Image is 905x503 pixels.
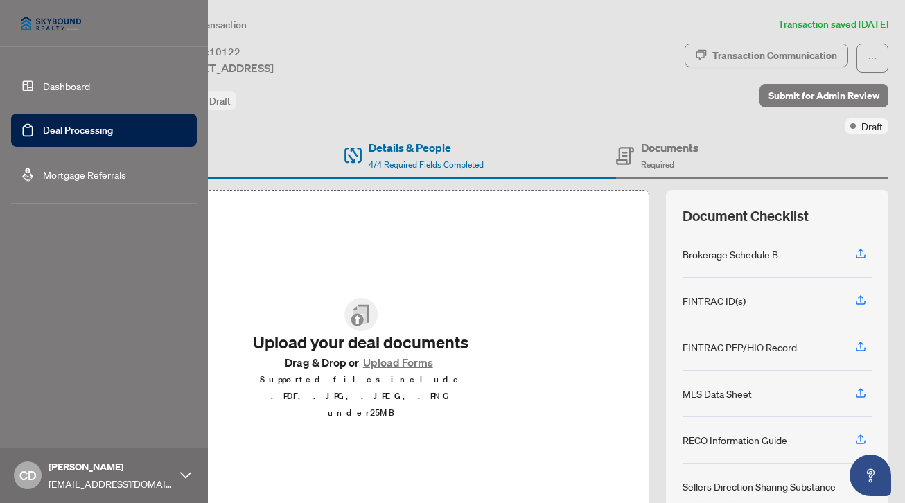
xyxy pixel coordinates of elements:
[285,353,437,371] span: Drag & Drop or
[172,60,274,76] span: [STREET_ADDRESS]
[768,85,879,107] span: Submit for Admin Review
[759,84,888,107] button: Submit for Admin Review
[209,95,231,107] span: Draft
[43,80,90,92] a: Dashboard
[19,466,37,485] span: CD
[49,459,173,475] span: [PERSON_NAME]
[209,46,240,58] span: 10122
[712,44,837,67] div: Transaction Communication
[369,139,484,156] h4: Details & People
[11,7,91,40] img: logo
[43,124,113,136] a: Deal Processing
[683,247,778,262] div: Brokerage Schedule B
[245,331,477,353] h2: Upload your deal documents
[850,455,891,496] button: Open asap
[344,298,378,331] img: File Upload
[369,159,484,170] span: 4/4 Required Fields Completed
[245,371,477,421] p: Supported files include .PDF, .JPG, .JPEG, .PNG under 25 MB
[683,386,752,401] div: MLS Data Sheet
[641,159,674,170] span: Required
[683,293,746,308] div: FINTRAC ID(s)
[778,17,888,33] article: Transaction saved [DATE]
[683,206,809,226] span: Document Checklist
[173,19,247,31] span: View Transaction
[868,53,877,63] span: ellipsis
[359,353,437,371] button: Upload Forms
[861,118,883,134] span: Draft
[234,287,489,432] span: File UploadUpload your deal documentsDrag & Drop orUpload FormsSupported files include .PDF, .JPG...
[683,479,836,494] div: Sellers Direction Sharing Substance
[641,139,698,156] h4: Documents
[49,476,173,491] span: [EMAIL_ADDRESS][DOMAIN_NAME]
[683,432,787,448] div: RECO Information Guide
[43,168,126,181] a: Mortgage Referrals
[685,44,848,67] button: Transaction Communication
[683,339,797,355] div: FINTRAC PEP/HIO Record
